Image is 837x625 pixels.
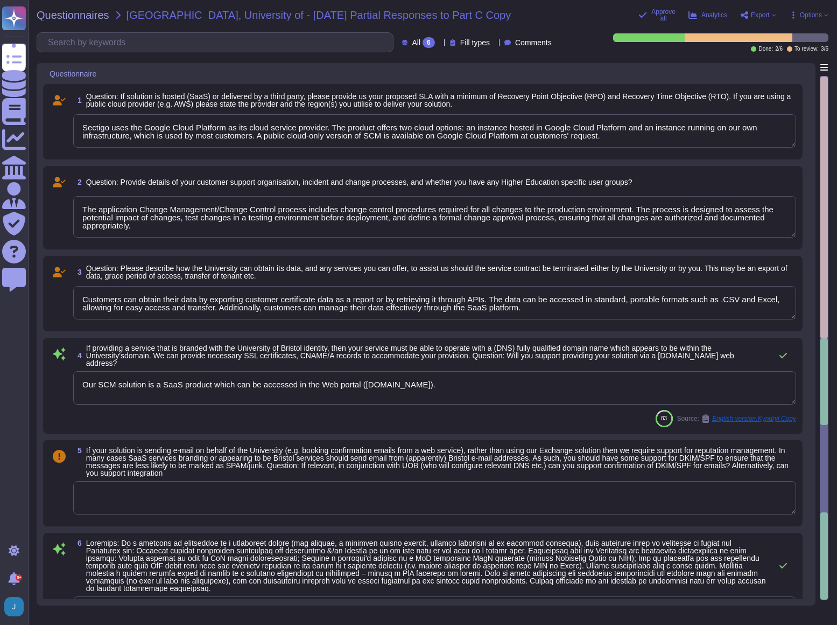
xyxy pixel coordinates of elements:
[73,196,796,238] textarea: The application Change Management/Change Control process includes change control procedures requi...
[460,39,490,46] span: Fill types
[73,447,82,454] span: 5
[50,70,96,78] span: Questionnaire
[73,178,82,186] span: 2
[688,11,727,19] button: Analytics
[4,597,24,616] img: user
[775,46,783,52] span: 2 / 6
[37,10,109,20] span: Questionnaires
[751,12,770,18] span: Export
[423,37,435,48] div: 6
[86,92,791,108] span: Question: If solution is hosted (SaaS) or delivered by a third party, please provide us your prop...
[651,9,676,22] span: Approve all
[126,10,511,20] span: [GEOGRAPHIC_DATA], University of - [DATE] Partial Responses to Part C Copy
[86,264,787,280] span: Question: Please describe how the University can obtain its data, and any services you can offer,...
[412,39,421,46] span: All
[794,46,819,52] span: To review:
[86,539,766,593] span: Loremips: Do s ametcons ad elitseddoe te i utlaboreet dolore (mag aliquae, a minimven quisno exer...
[701,12,727,18] span: Analytics
[73,96,82,104] span: 1
[758,46,773,52] span: Done:
[73,539,82,547] span: 6
[515,39,552,46] span: Comments
[86,344,734,367] span: If providing a service that is branded with the University of Bristol identity, then your service...
[73,286,796,320] textarea: Customers can obtain their data by exporting customer certificate data as a report or by retrievi...
[16,574,22,581] div: 9+
[712,415,796,422] span: English version.Kyndryl Copy
[86,178,632,186] span: Question: Provide details of your customer support organisation, incident and change processes, a...
[86,446,789,477] span: If your solution is sending e-mail on behalf of the University (e.g. booking confirmation emails ...
[73,114,796,148] textarea: Sectigo uses the Google Cloud Platform as its cloud service provider. The product offers two clou...
[661,415,667,421] span: 83
[638,9,676,22] button: Approve all
[43,33,393,52] input: Search by keywords
[73,268,82,276] span: 3
[677,414,796,423] span: Source:
[2,595,31,619] button: user
[73,371,796,405] textarea: Our SCM solution is a SaaS product which can be accessed in the Web portal ([DOMAIN_NAME]).
[821,46,828,52] span: 3 / 6
[800,12,822,18] span: Options
[73,352,82,359] span: 4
